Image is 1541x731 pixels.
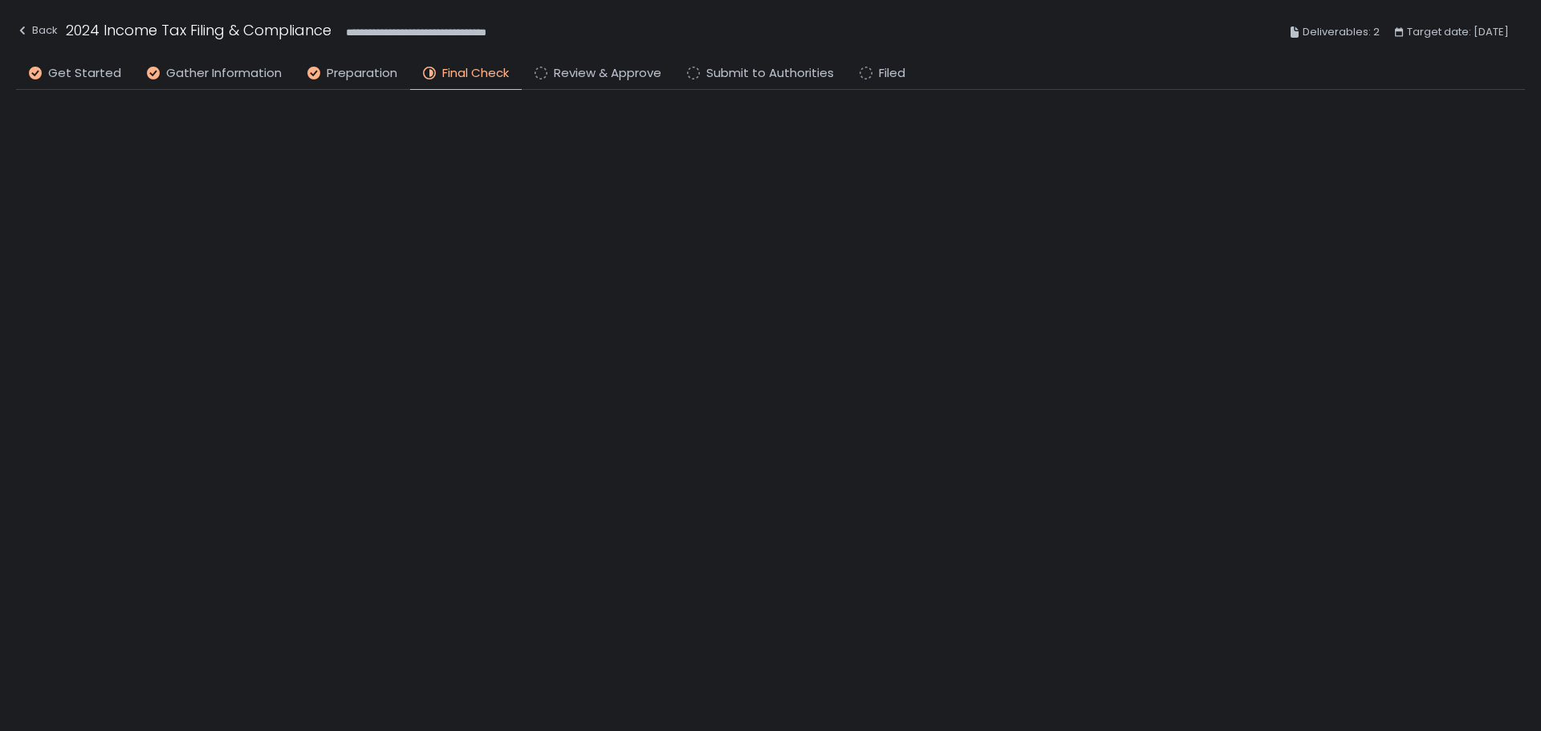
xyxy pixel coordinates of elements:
[1303,22,1380,42] span: Deliverables: 2
[706,64,834,83] span: Submit to Authorities
[166,64,282,83] span: Gather Information
[48,64,121,83] span: Get Started
[879,64,905,83] span: Filed
[1407,22,1509,42] span: Target date: [DATE]
[16,19,58,46] button: Back
[554,64,661,83] span: Review & Approve
[327,64,397,83] span: Preparation
[442,64,509,83] span: Final Check
[16,21,58,40] div: Back
[66,19,331,41] h1: 2024 Income Tax Filing & Compliance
